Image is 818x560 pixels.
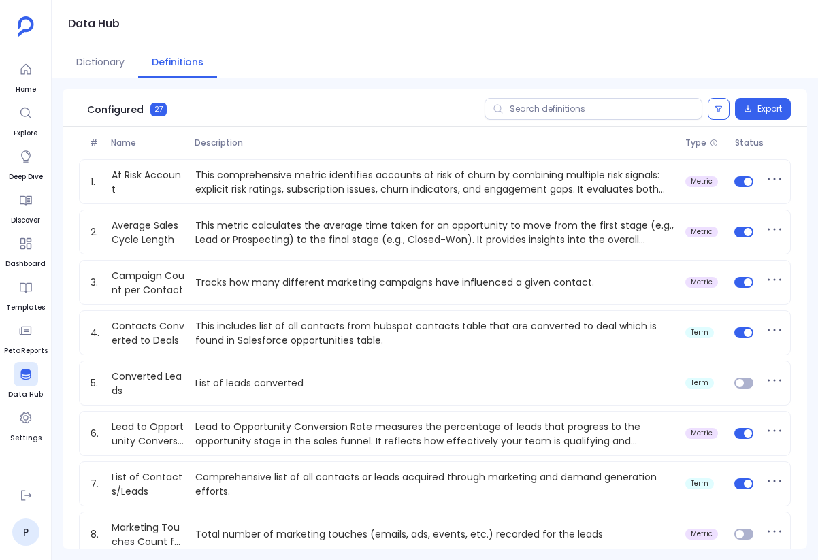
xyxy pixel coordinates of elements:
span: Home [14,84,38,95]
span: Templates [6,302,45,313]
a: Campaign Count per Contact [106,269,190,296]
a: Explore [14,101,38,139]
p: Comprehensive list of all contacts or leads acquired through marketing and demand generation effo... [190,470,680,497]
a: Templates [6,275,45,313]
span: PetaReports [4,346,48,357]
span: Type [685,137,706,148]
a: Contacts Converted to Deals [106,319,190,346]
button: Dictionary [63,48,138,78]
span: Data Hub [8,389,43,400]
span: Configured [87,103,144,116]
span: metric [691,228,713,236]
p: This comprehensive metric identifies accounts at risk of churn by combining multiple risk signals... [190,168,680,195]
a: Marketing Touches Count for Contacts/Leads [106,521,190,548]
img: petavue logo [18,16,34,37]
span: Dashboard [5,259,46,269]
span: 3. [85,276,106,290]
input: Search definitions [485,98,702,120]
a: Discover [11,188,40,226]
span: 2. [85,225,106,240]
span: term [691,480,708,488]
span: 4. [85,326,106,340]
p: Tracks how many different marketing campaigns have influenced a given contact. [190,276,680,290]
p: Lead to Opportunity Conversion Rate measures the percentage of leads that progress to the opportu... [190,420,680,447]
a: Deep Dive [9,144,43,182]
span: Name [105,137,190,148]
a: Data Hub [8,362,43,400]
span: metric [691,429,713,438]
span: Description [189,137,680,148]
span: 7. [85,477,106,491]
span: metric [691,530,713,538]
span: # [84,137,105,148]
p: Total number of marketing touches (emails, ads, events, etc.) recorded for the leads [190,527,680,542]
a: At Risk Account [106,168,190,195]
span: term [691,379,708,387]
span: 8. [85,527,106,542]
span: metric [691,278,713,286]
a: Home [14,57,38,95]
a: PetaReports [4,318,48,357]
p: This includes list of all contacts from hubspot contacts table that are converted to deal which i... [190,319,680,346]
span: Export [757,103,782,114]
span: 5. [85,376,106,391]
span: Discover [11,215,40,226]
a: Settings [10,406,42,444]
a: Converted Leads [106,369,190,397]
span: metric [691,178,713,186]
span: 1. [85,175,106,189]
p: This metric calculates the average time taken for an opportunity to move from the first stage (e.... [190,218,680,246]
h1: Data Hub [68,14,120,33]
a: Average Sales Cycle Length [106,218,190,246]
span: 6. [85,427,106,441]
a: Dashboard [5,231,46,269]
button: Definitions [138,48,217,78]
span: 27 [150,103,167,116]
p: List of leads converted [190,376,680,391]
span: Deep Dive [9,171,43,182]
span: Status [730,137,765,148]
span: Settings [10,433,42,444]
a: List of Contacts/Leads [106,470,190,497]
a: Lead to Opportunity Conversion Rate [106,420,190,447]
span: term [691,329,708,337]
button: Export [735,98,791,120]
a: P [12,518,39,546]
span: Explore [14,128,38,139]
